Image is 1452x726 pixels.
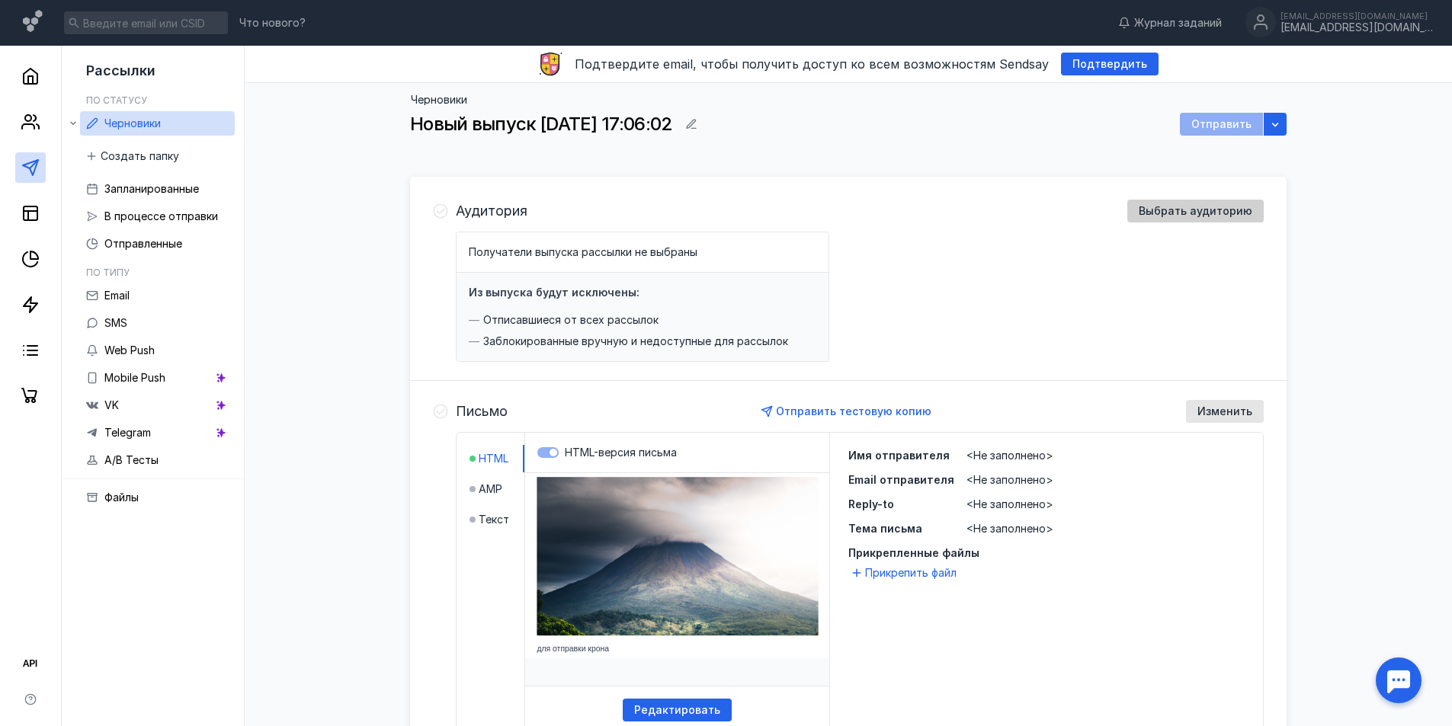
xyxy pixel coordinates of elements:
[80,448,235,472] a: A/B Тесты
[80,111,235,136] a: Черновики
[456,404,508,419] h4: Письмо
[104,491,139,504] span: Файлы
[966,473,1053,486] span: <Не заполнено>
[776,405,931,417] span: Отправить тестовую копию
[479,512,509,527] span: Текст
[80,204,235,229] a: В процессе отправки
[1281,11,1433,21] div: [EMAIL_ADDRESS][DOMAIN_NAME]
[410,113,672,135] span: Новый выпуск [DATE] 17:06:02
[104,117,161,130] span: Черновики
[1134,15,1222,30] span: Журнал заданий
[848,497,894,510] span: Reply-to
[469,245,697,258] span: Получатели выпуска рассылки не выбраны
[80,283,235,308] a: Email
[104,453,159,466] span: A/B Тесты
[80,232,235,256] a: Отправленные
[848,522,922,535] span: Тема письма
[1139,205,1252,218] span: Выбрать аудиторию
[848,545,1245,561] span: Прикрепленные файлы
[101,150,179,163] span: Создать папку
[469,286,639,299] h4: Из выпуска будут исключены:
[86,94,147,106] h5: По статусу
[80,393,235,417] a: VK
[426,473,929,686] iframe: preview
[86,267,130,278] h5: По типу
[232,18,313,28] a: Что нового?
[575,56,1049,72] span: Подтвердите email, чтобы получить доступ ко всем возможностям Sendsay
[80,366,235,390] a: Mobile Push
[80,485,235,510] a: Файлы
[104,182,199,195] span: Запланированные
[80,421,235,445] a: Telegram
[848,473,954,486] span: Email отправителя
[1127,200,1264,222] button: Выбрать аудиторию
[1186,400,1264,423] button: Изменить
[483,334,788,349] span: Заблокированные вручную и недоступные для рассылок
[86,62,155,78] span: Рассылки
[239,18,306,28] span: Что нового?
[411,93,467,106] a: Черновики
[966,449,1053,462] span: <Не заполнено>
[80,338,235,363] a: Web Push
[755,400,939,423] button: Отправить тестовую копию
[80,311,235,335] a: SMS
[1061,53,1159,75] button: Подтвердить
[104,209,218,222] span: В процессе отправки
[848,564,963,582] button: Прикрепить файл
[634,704,720,717] span: Редактировать
[623,699,732,721] button: Редактировать
[966,522,1053,535] span: <Не заполнено>
[865,565,957,580] span: Прикрепить файл
[966,497,1053,510] span: <Не заполнено>
[80,177,235,201] a: Запланированные
[456,203,527,219] h4: Аудитория
[1281,21,1433,34] div: [EMAIL_ADDRESS][DOMAIN_NAME]
[483,312,659,328] span: Отписавшиеся от всех рассылок
[104,237,182,250] span: Отправленные
[479,451,508,466] span: HTML
[1197,405,1252,418] span: Изменить
[104,344,155,357] span: Web Push
[1111,15,1229,30] a: Журнал заданий
[104,398,119,411] span: VK
[479,481,502,497] span: AMP
[848,449,950,462] span: Имя отправителя
[1072,58,1147,71] span: Подтвердить
[104,426,151,439] span: Telegram
[104,316,127,329] span: SMS
[104,289,130,302] span: Email
[104,371,165,384] span: Mobile Push
[565,446,677,459] span: HTML-версия письма
[64,11,228,34] input: Введите email или CSID
[80,145,187,168] button: Создать папку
